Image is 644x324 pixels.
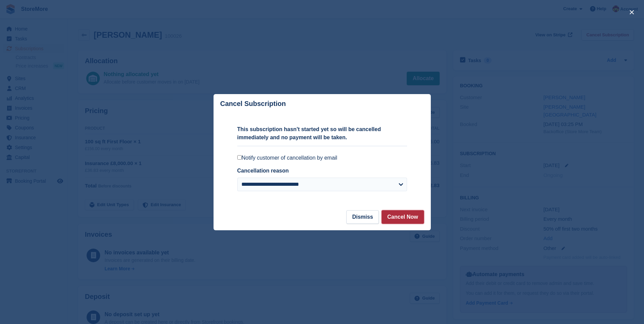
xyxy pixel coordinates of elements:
p: This subscription hasn't started yet so will be cancelled immediately and no payment will be taken. [237,125,407,142]
button: Dismiss [346,210,379,224]
button: Cancel Now [382,210,424,224]
label: Notify customer of cancellation by email [237,155,407,161]
label: Cancellation reason [237,168,289,174]
p: Cancel Subscription [220,100,286,108]
input: Notify customer of cancellation by email [237,155,242,160]
button: close [626,7,637,18]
